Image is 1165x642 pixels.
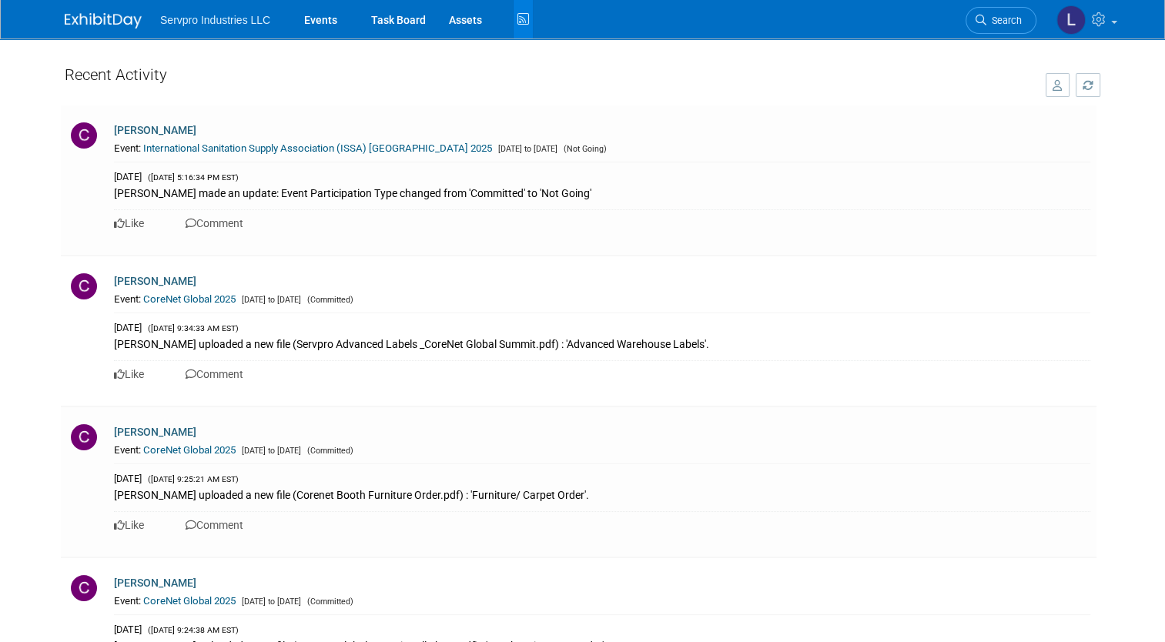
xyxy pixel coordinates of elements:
[303,446,353,456] span: (Committed)
[144,625,239,635] span: ([DATE] 9:24:38 AM EST)
[114,577,196,589] a: [PERSON_NAME]
[144,323,239,333] span: ([DATE] 9:34:33 AM EST)
[238,295,301,305] span: [DATE] to [DATE]
[986,15,1022,26] span: Search
[114,519,144,531] a: Like
[114,293,141,305] span: Event:
[71,273,97,299] img: C.jpg
[238,597,301,607] span: [DATE] to [DATE]
[71,575,97,601] img: C.jpg
[114,368,144,380] a: Like
[114,486,1090,503] div: [PERSON_NAME] uploaded a new file (Corenet Booth Furniture Order.pdf) : 'Furniture/ Carpet Order'.
[114,171,142,182] span: [DATE]
[143,444,236,456] a: CoreNet Global 2025
[143,595,236,607] a: CoreNet Global 2025
[186,519,243,531] a: Comment
[71,122,97,149] img: C.jpg
[1056,5,1086,35] img: Lacey Reed
[114,322,142,333] span: [DATE]
[114,275,196,287] a: [PERSON_NAME]
[186,217,243,229] a: Comment
[114,335,1090,352] div: [PERSON_NAME] uploaded a new file (Servpro Advanced Labels _CoreNet Global Summit.pdf) : 'Advance...
[303,295,353,305] span: (Committed)
[114,184,1090,201] div: [PERSON_NAME] made an update: Event Participation Type changed from 'Committed' to 'Not Going'
[238,446,301,456] span: [DATE] to [DATE]
[114,217,144,229] a: Like
[144,172,239,182] span: ([DATE] 5:16:34 PM EST)
[143,142,492,154] a: International Sanitation Supply Association (ISSA) [GEOGRAPHIC_DATA] 2025
[114,426,196,438] a: [PERSON_NAME]
[114,595,141,607] span: Event:
[186,368,243,380] a: Comment
[160,14,270,26] span: Servpro Industries LLC
[494,144,557,154] span: [DATE] to [DATE]
[560,144,607,154] span: (Not Going)
[114,473,142,484] span: [DATE]
[143,293,236,305] a: CoreNet Global 2025
[65,58,1030,99] div: Recent Activity
[114,142,141,154] span: Event:
[303,597,353,607] span: (Committed)
[114,444,141,456] span: Event:
[65,13,142,28] img: ExhibitDay
[966,7,1036,34] a: Search
[114,124,196,136] a: [PERSON_NAME]
[71,424,97,450] img: C.jpg
[144,474,239,484] span: ([DATE] 9:25:21 AM EST)
[114,624,142,635] span: [DATE]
